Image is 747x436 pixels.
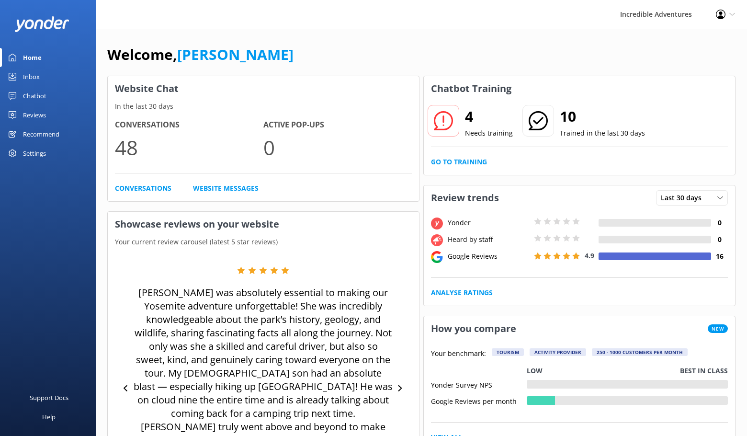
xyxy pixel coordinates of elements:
[492,348,524,356] div: Tourism
[708,324,728,333] span: New
[108,101,419,112] p: In the last 30 days
[23,67,40,86] div: Inbox
[263,119,412,131] h4: Active Pop-ups
[560,105,645,128] h2: 10
[530,348,586,356] div: Activity Provider
[431,157,487,167] a: Go to Training
[711,218,728,228] h4: 0
[711,234,728,245] h4: 0
[445,218,532,228] div: Yonder
[592,348,688,356] div: 250 - 1000 customers per month
[193,183,259,194] a: Website Messages
[431,348,486,360] p: Your benchmark:
[14,16,69,32] img: yonder-white-logo.png
[465,105,513,128] h2: 4
[115,131,263,163] p: 48
[445,251,532,262] div: Google Reviews
[23,144,46,163] div: Settings
[108,237,419,247] p: Your current review carousel (latest 5 star reviews)
[424,316,523,341] h3: How you compare
[661,193,707,203] span: Last 30 days
[115,119,263,131] h4: Conversations
[465,128,513,138] p: Needs training
[711,251,728,262] h4: 16
[431,396,527,405] div: Google Reviews per month
[115,183,171,194] a: Conversations
[424,76,519,101] h3: Chatbot Training
[424,185,506,210] h3: Review trends
[23,105,46,125] div: Reviews
[527,366,543,376] p: Low
[30,388,68,407] div: Support Docs
[585,251,594,260] span: 4.9
[177,45,294,64] a: [PERSON_NAME]
[42,407,56,426] div: Help
[560,128,645,138] p: Trained in the last 30 days
[107,43,294,66] h1: Welcome,
[431,287,493,298] a: Analyse Ratings
[23,86,46,105] div: Chatbot
[431,380,527,389] div: Yonder Survey NPS
[445,234,532,245] div: Heard by staff
[263,131,412,163] p: 0
[680,366,728,376] p: Best in class
[23,48,42,67] div: Home
[23,125,59,144] div: Recommend
[108,212,419,237] h3: Showcase reviews on your website
[108,76,419,101] h3: Website Chat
